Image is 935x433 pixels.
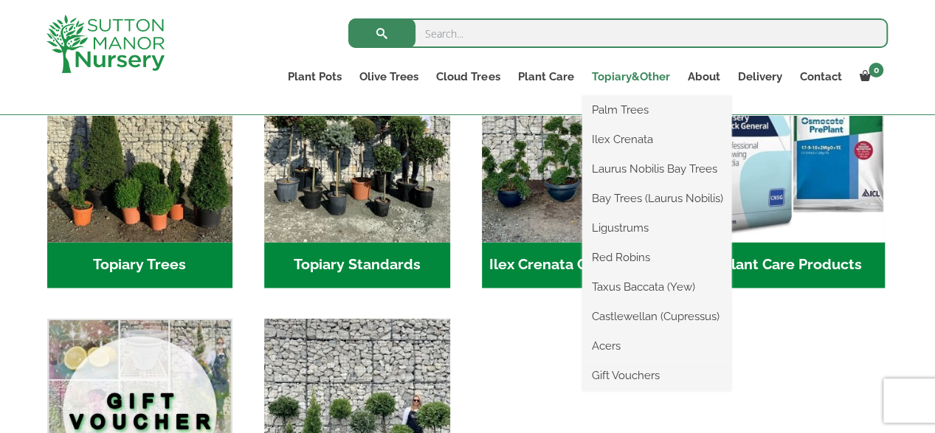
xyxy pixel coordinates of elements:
[47,57,232,288] a: Visit product category Topiary Trees
[348,18,888,48] input: Search...
[700,57,885,242] img: Home - food and soil
[582,364,731,387] a: Gift Vouchers
[47,57,232,242] img: Home - C8EC7518 C483 4BAA AA61 3CAAB1A4C7C4 1 201 a
[582,305,731,328] a: Castlewellan (Cupressus)
[790,66,850,87] a: Contact
[678,66,728,87] a: About
[700,57,885,288] a: Visit product category Plant Care Products
[508,66,582,87] a: Plant Care
[279,66,351,87] a: Plant Pots
[582,217,731,239] a: Ligustrums
[850,66,888,87] a: 0
[482,57,667,288] a: Visit product category Ilex Crenata Cloud Trees
[427,66,508,87] a: Cloud Trees
[700,242,885,288] h2: Plant Care Products
[264,242,449,288] h2: Topiary Standards
[582,158,731,180] a: Laurus Nobilis Bay Trees
[582,128,731,150] a: Ilex Crenata
[351,66,427,87] a: Olive Trees
[582,335,731,357] a: Acers
[482,242,667,288] h2: Ilex Crenata Cloud Trees
[47,242,232,288] h2: Topiary Trees
[264,57,449,242] img: Home - IMG 5223
[582,276,731,298] a: Taxus Baccata (Yew)
[582,246,731,269] a: Red Robins
[869,63,883,77] span: 0
[482,57,667,242] img: Home - 9CE163CB 973F 4905 8AD5 A9A890F87D43
[582,66,678,87] a: Topiary&Other
[582,187,731,209] a: Bay Trees (Laurus Nobilis)
[582,99,731,121] a: Palm Trees
[46,15,165,73] img: logo
[728,66,790,87] a: Delivery
[264,57,449,288] a: Visit product category Topiary Standards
